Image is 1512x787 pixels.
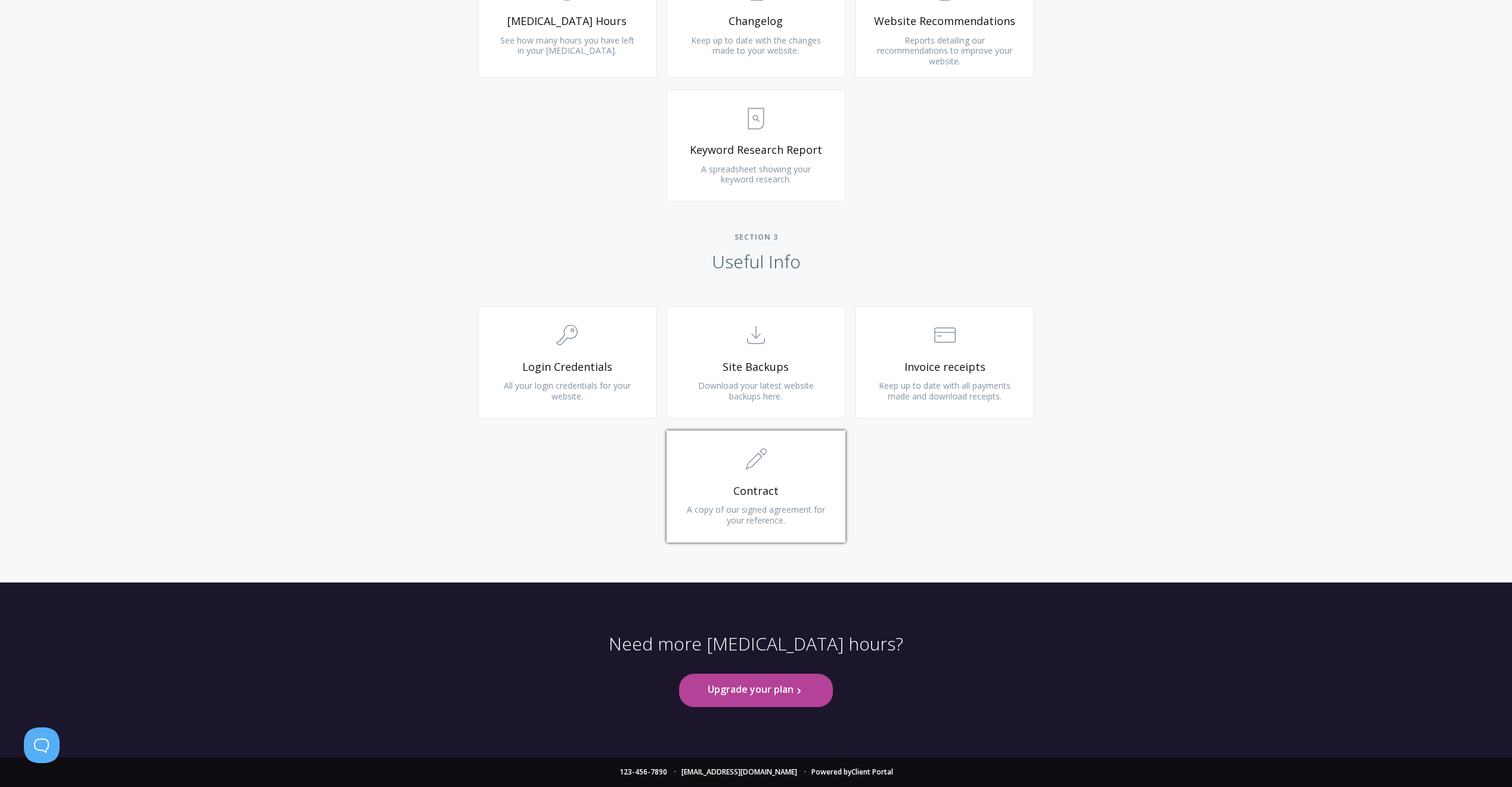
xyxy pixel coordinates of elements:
p: Need more [MEDICAL_DATA] hours? [609,633,903,674]
span: Keyword Research Report [685,143,828,157]
span: A spreadsheet showing your keyword research. [701,163,811,185]
span: Login Credentials [496,360,639,374]
a: Keyword Research Report A spreadsheet showing your keyword research. [667,89,846,202]
a: Login Credentials All your login credentials for your website. [478,306,657,419]
a: Client Portal [851,767,893,777]
span: Download your latest website backups here. [698,380,814,402]
a: 123-456-7890 [619,767,667,777]
a: Contract A copy of our signed agreement for your reference. [667,430,846,543]
a: Site Backups Download your latest website backups here. [667,306,846,419]
a: Upgrade your plan [679,674,833,707]
span: A copy of our signed agreement for your reference. [687,504,825,526]
span: Contract [685,484,828,498]
span: Changelog [685,14,828,28]
li: Powered by [799,769,893,776]
span: Reports detailing our recommendations to improve your website. [877,35,1012,67]
span: Keep up to date with the changes made to your website. [691,35,821,57]
span: Site Backups [685,360,828,374]
span: See how many hours you have left in your [MEDICAL_DATA]. [500,35,634,57]
a: Invoice receipts Keep up to date with all payments made and download receipts. [855,306,1034,419]
a: [EMAIL_ADDRESS][DOMAIN_NAME] [681,767,797,777]
span: [MEDICAL_DATA] Hours [496,14,639,28]
iframe: Toggle Customer Support [24,727,60,763]
span: All your login credentials for your website. [504,380,631,402]
span: Keep up to date with all payments made and download receipts. [879,380,1011,402]
span: Invoice receipts [873,360,1016,374]
span: Website Recommendations [873,14,1016,28]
